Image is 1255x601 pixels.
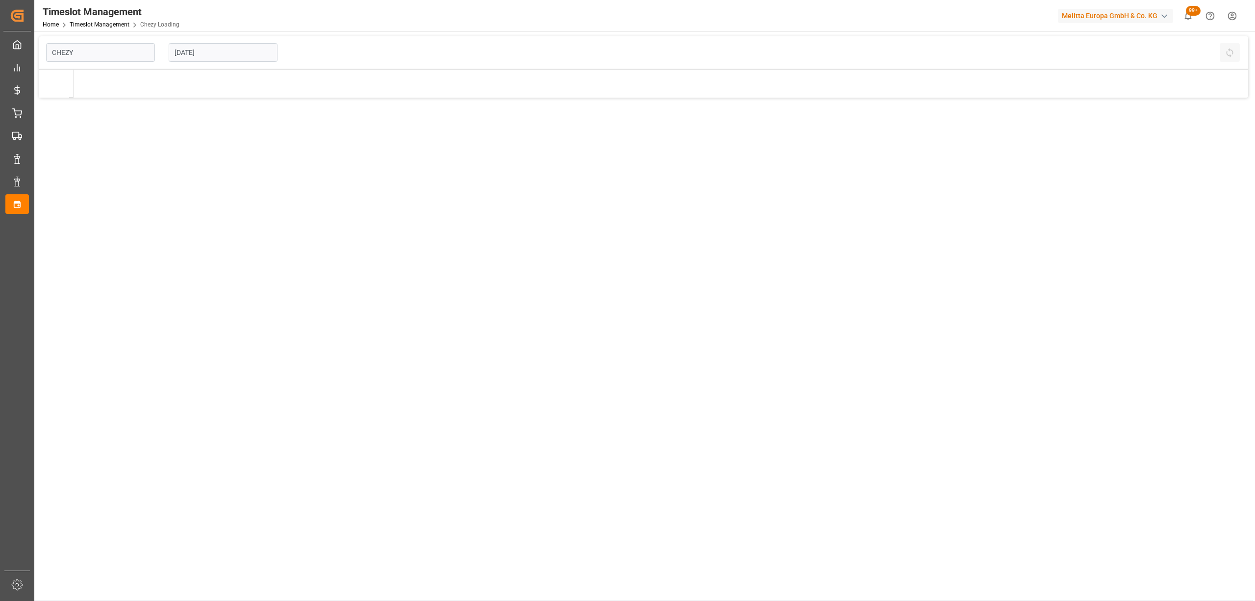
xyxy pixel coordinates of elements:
[43,21,59,28] a: Home
[46,43,155,62] input: Type to search/select
[169,43,277,62] input: DD-MM-YYYY
[43,4,179,19] div: Timeslot Management
[1186,6,1201,16] span: 99+
[70,21,129,28] a: Timeslot Management
[1199,5,1221,27] button: Help Center
[1058,6,1177,25] button: Melitta Europa GmbH & Co. KG
[1058,9,1173,23] div: Melitta Europa GmbH & Co. KG
[1177,5,1199,27] button: show 100 new notifications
